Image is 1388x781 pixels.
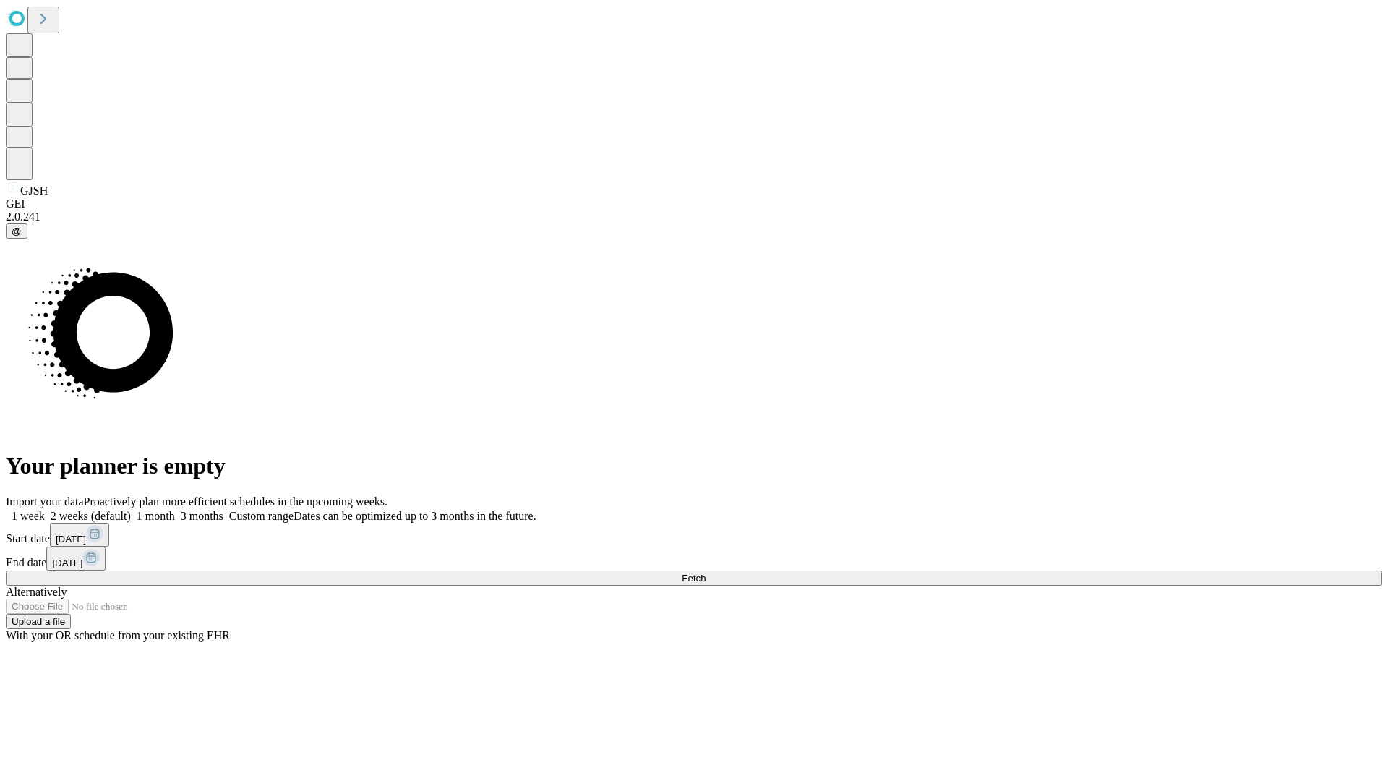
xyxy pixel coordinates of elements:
span: 2 weeks (default) [51,510,131,522]
button: @ [6,223,27,239]
button: Fetch [6,571,1382,586]
span: Import your data [6,495,84,508]
span: 3 months [181,510,223,522]
span: Fetch [682,573,706,584]
span: With your OR schedule from your existing EHR [6,629,230,641]
span: @ [12,226,22,236]
span: [DATE] [56,534,86,545]
span: Proactively plan more efficient schedules in the upcoming weeks. [84,495,387,508]
div: Start date [6,523,1382,547]
span: Dates can be optimized up to 3 months in the future. [294,510,536,522]
span: Custom range [229,510,294,522]
h1: Your planner is empty [6,453,1382,479]
button: Upload a file [6,614,71,629]
button: [DATE] [46,547,106,571]
span: Alternatively [6,586,67,598]
span: 1 week [12,510,45,522]
div: 2.0.241 [6,210,1382,223]
span: GJSH [20,184,48,197]
div: GEI [6,197,1382,210]
div: End date [6,547,1382,571]
span: 1 month [137,510,175,522]
span: [DATE] [52,558,82,568]
button: [DATE] [50,523,109,547]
